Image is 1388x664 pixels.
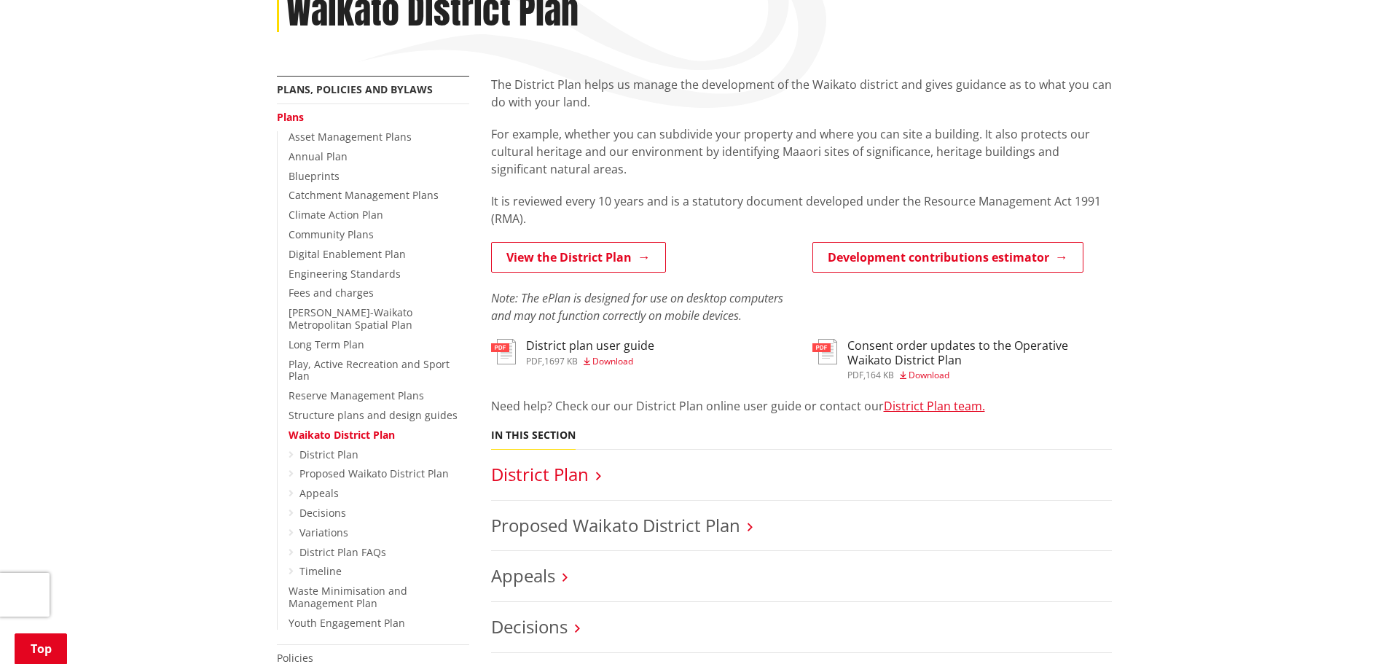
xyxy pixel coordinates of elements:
a: Structure plans and design guides [289,408,458,422]
a: District Plan [491,462,589,486]
h3: Consent order updates to the Operative Waikato District Plan [847,339,1112,367]
a: Appeals [491,563,555,587]
p: For example, whether you can subdivide your property and where you can site a building. It also p... [491,125,1112,178]
a: District Plan FAQs [299,545,386,559]
p: It is reviewed every 10 years and is a statutory document developed under the Resource Management... [491,192,1112,227]
a: Proposed Waikato District Plan [491,513,740,537]
a: Community Plans [289,227,374,241]
a: District Plan team. [884,398,985,414]
a: Development contributions estimator [812,242,1083,273]
img: document-pdf.svg [812,339,837,364]
a: District Plan [299,448,358,461]
a: Blueprints [289,169,340,183]
a: Top [15,633,67,664]
span: 164 KB [866,369,894,381]
a: Consent order updates to the Operative Waikato District Plan pdf,164 KB Download [812,339,1112,379]
span: 1697 KB [544,355,578,367]
a: Climate Action Plan [289,208,383,222]
img: document-pdf.svg [491,339,516,364]
a: District plan user guide pdf,1697 KB Download [491,339,654,365]
span: Download [592,355,633,367]
a: Digital Enablement Plan [289,247,406,261]
div: , [526,357,654,366]
iframe: Messenger Launcher [1321,603,1373,655]
a: Asset Management Plans [289,130,412,144]
a: Waste Minimisation and Management Plan [289,584,407,610]
span: pdf [526,355,542,367]
a: Annual Plan [289,149,348,163]
a: Appeals [299,486,339,500]
p: The District Plan helps us manage the development of the Waikato district and gives guidance as t... [491,76,1112,111]
em: Note: The ePlan is designed for use on desktop computers and may not function correctly on mobile... [491,290,783,324]
span: Download [909,369,949,381]
a: Play, Active Recreation and Sport Plan [289,357,450,383]
p: Need help? Check our our District Plan online user guide or contact our [491,397,1112,415]
a: Decisions [299,506,346,520]
a: Youth Engagement Plan [289,616,405,630]
a: Engineering Standards [289,267,401,281]
a: Plans, policies and bylaws [277,82,433,96]
h5: In this section [491,429,576,442]
a: View the District Plan [491,242,666,273]
a: [PERSON_NAME]-Waikato Metropolitan Spatial Plan [289,305,412,332]
a: Proposed Waikato District Plan [299,466,449,480]
a: Plans [277,110,304,124]
a: Timeline [299,564,342,578]
a: Fees and charges [289,286,374,300]
a: Decisions [491,614,568,638]
a: Waikato District Plan [289,428,395,442]
a: Variations [299,526,348,539]
a: Reserve Management Plans [289,388,424,402]
h3: District plan user guide [526,339,654,353]
div: , [847,371,1112,380]
a: Catchment Management Plans [289,188,439,202]
span: pdf [847,369,863,381]
a: Long Term Plan [289,337,364,351]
